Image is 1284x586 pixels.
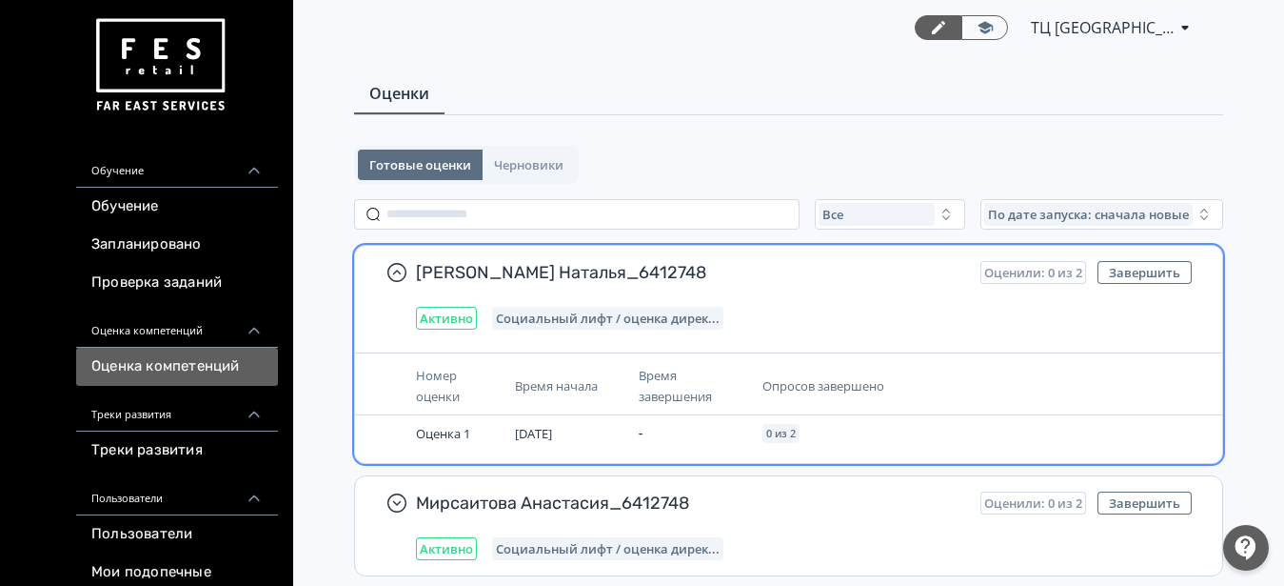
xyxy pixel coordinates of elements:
button: Готовые оценки [358,150,483,180]
div: Пользователи [76,470,278,515]
div: Треки развития [76,386,278,432]
img: https://files.teachbase.ru/system/account/57463/logo/medium-936fc5084dd2c598f50a98b9cbe0469a.png [91,11,228,119]
button: Все [815,199,965,230]
button: По дате запуска: сначала новые [980,199,1223,230]
span: По дате запуска: сначала новые [988,207,1189,222]
button: Черновики [483,150,575,180]
a: Обучение [76,188,278,226]
span: [PERSON_NAME] Наталья_6412748 [416,261,965,284]
a: Пользователи [76,515,278,554]
a: Запланировано [76,226,278,264]
td: - [631,415,755,452]
span: Время завершения [639,367,712,405]
span: 0 из 2 [766,428,796,439]
div: Оценка компетенций [76,302,278,348]
span: Активно [420,311,473,326]
span: Опросов завершено [762,377,884,394]
span: Все [822,207,843,222]
span: [DATE] [515,425,552,442]
span: Оценили: 0 из 2 [984,495,1082,511]
span: Активно [420,541,473,556]
a: Оценка компетенций [76,348,278,386]
button: Завершить [1097,261,1192,284]
span: Социальный лифт / оценка директора магазина [496,311,720,326]
span: Социальный лифт / оценка директора магазина [496,541,720,556]
span: Мирсаитова Анастасия_6412748 [416,492,965,515]
span: Оценка 1 [416,425,470,442]
a: Проверка заданий [76,264,278,302]
span: Номер оценки [416,367,460,405]
span: Оценили: 0 из 2 [984,265,1082,280]
span: Время начала [515,377,598,394]
div: Обучение [76,142,278,188]
a: Переключиться в режим ученика [961,15,1008,40]
span: Готовые оценки [369,157,471,172]
span: Черновики [494,157,563,172]
span: Оценки [369,82,429,105]
span: ТЦ Лето Сити Кемерово СИН 6412748 [1031,16,1174,39]
button: Завершить [1097,492,1192,515]
a: Треки развития [76,432,278,470]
